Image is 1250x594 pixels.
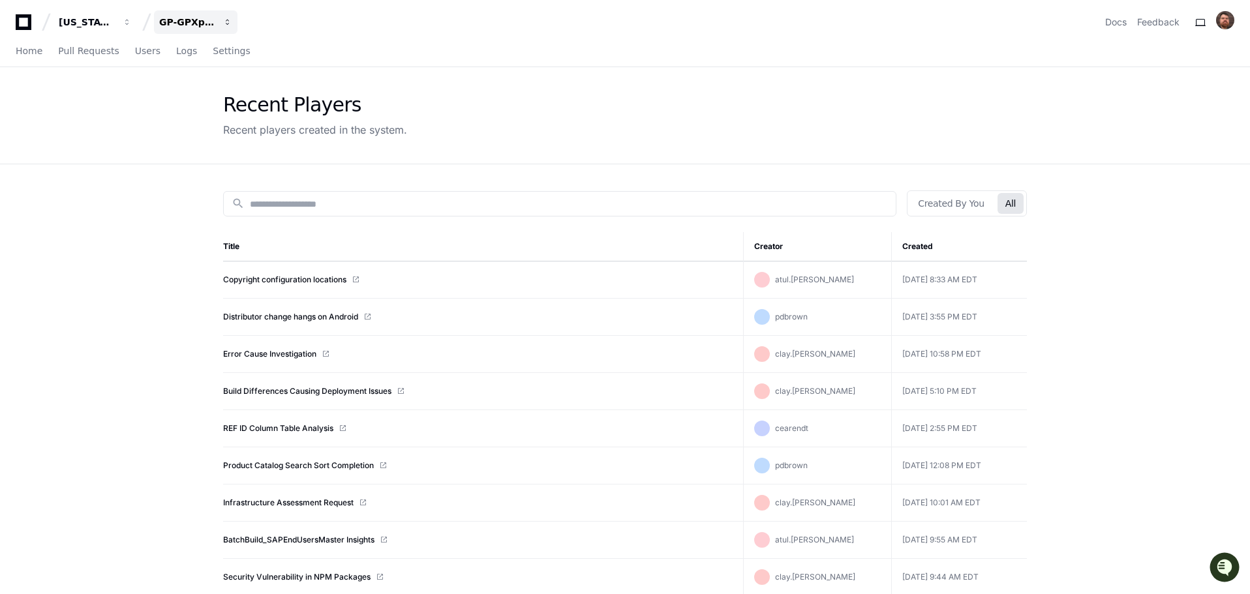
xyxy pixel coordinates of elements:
[176,37,197,67] a: Logs
[13,162,34,183] img: David Fonda
[775,386,855,396] span: clay.[PERSON_NAME]
[59,16,115,29] div: [US_STATE] Pacific
[891,522,1027,559] td: [DATE] 9:55 AM EDT
[13,52,237,73] div: Welcome
[115,210,142,220] span: [DATE]
[59,110,179,121] div: We're available if you need us!
[223,423,333,434] a: REF ID Column Table Analysis
[202,140,237,155] button: See all
[159,16,215,29] div: GP-GPXpress
[891,447,1027,484] td: [DATE] 12:08 PM EDT
[58,47,119,55] span: Pull Requests
[910,193,992,214] button: Created By You
[16,37,42,67] a: Home
[92,239,158,249] a: Powered byPylon
[223,93,407,117] div: Recent Players
[1105,16,1127,29] a: Docs
[1208,551,1243,586] iframe: Open customer support
[743,232,891,261] th: Creator
[223,386,391,396] a: Build Differences Causing Deployment Issues
[40,175,106,185] span: [PERSON_NAME]
[775,349,855,359] span: clay.[PERSON_NAME]
[223,312,358,322] a: Distributor change hangs on Android
[775,572,855,582] span: clay.[PERSON_NAME]
[775,460,808,470] span: pdbrown
[1137,16,1180,29] button: Feedback
[223,275,346,285] a: Copyright configuration locations
[223,535,374,545] a: BatchBuild_SAPEndUsersMaster Insights
[222,101,237,117] button: Start new chat
[232,197,245,210] mat-icon: search
[13,97,37,121] img: 1756235613930-3d25f9e4-fa56-45dd-b3ad-e072dfbd1548
[13,142,87,153] div: Past conversations
[891,261,1027,299] td: [DATE] 8:33 AM EDT
[16,47,42,55] span: Home
[53,10,137,34] button: [US_STATE] Pacific
[213,47,250,55] span: Settings
[108,175,113,185] span: •
[998,193,1024,214] button: All
[59,97,214,110] div: Start new chat
[891,299,1027,336] td: [DATE] 3:55 PM EDT
[775,535,854,544] span: atul.[PERSON_NAME]
[27,97,51,121] img: 8294786374016_798e290d9caffa94fd1d_72.jpg
[891,336,1027,373] td: [DATE] 10:58 PM EDT
[223,572,371,582] a: Security Vulnerability in NPM Packages
[223,349,316,359] a: Error Cause Investigation
[1216,11,1234,29] img: avatar
[115,175,142,185] span: [DATE]
[135,47,160,55] span: Users
[135,37,160,67] a: Users
[775,497,855,507] span: clay.[PERSON_NAME]
[223,232,743,261] th: Title
[108,210,113,220] span: •
[213,37,250,67] a: Settings
[223,122,407,138] div: Recent players created in the system.
[58,37,119,67] a: Pull Requests
[40,210,106,220] span: [PERSON_NAME]
[891,484,1027,522] td: [DATE] 10:01 AM EDT
[891,410,1027,447] td: [DATE] 2:55 PM EDT
[775,275,854,284] span: atul.[PERSON_NAME]
[891,373,1027,410] td: [DATE] 5:10 PM EDT
[13,198,34,218] img: David Fonda
[775,312,808,321] span: pdbrown
[13,13,39,39] img: PlayerZero
[775,423,808,433] span: cearendt
[176,47,197,55] span: Logs
[891,232,1027,261] th: Created
[223,460,374,471] a: Product Catalog Search Sort Completion
[130,239,158,249] span: Pylon
[223,497,354,508] a: Infrastructure Assessment Request
[154,10,237,34] button: GP-GPXpress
